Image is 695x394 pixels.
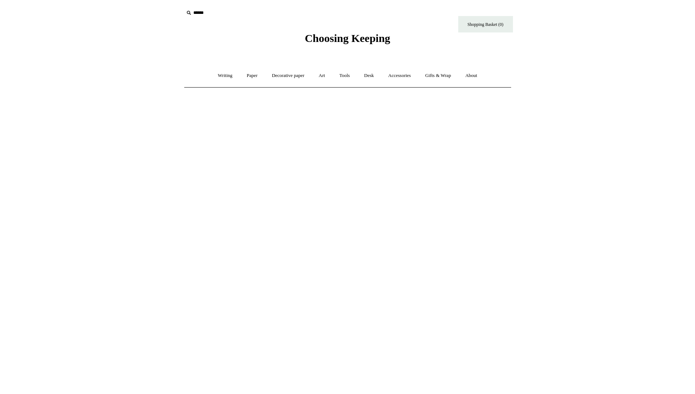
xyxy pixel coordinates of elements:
[240,66,264,85] a: Paper
[459,66,484,85] a: About
[418,66,457,85] a: Gifts & Wrap
[211,66,239,85] a: Writing
[358,66,381,85] a: Desk
[333,66,356,85] a: Tools
[265,66,311,85] a: Decorative paper
[458,16,513,32] a: Shopping Basket (0)
[305,38,390,43] a: Choosing Keeping
[305,32,390,44] span: Choosing Keeping
[312,66,332,85] a: Art
[382,66,417,85] a: Accessories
